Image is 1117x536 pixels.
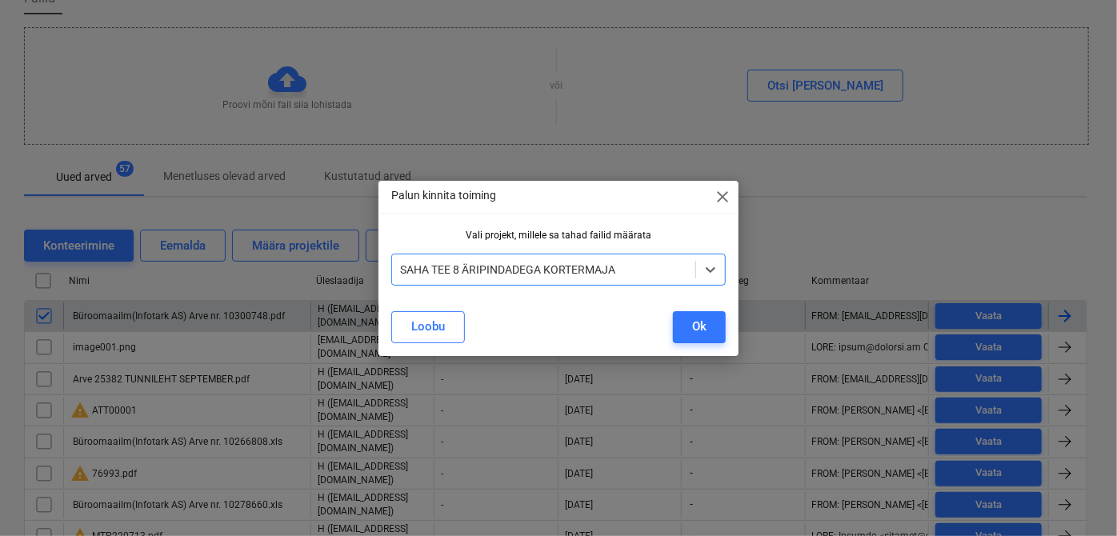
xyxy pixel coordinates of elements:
[673,311,726,343] button: Ok
[391,230,726,241] div: Vali projekt, millele sa tahad failid määrata
[391,311,465,343] button: Loobu
[411,316,445,337] div: Loobu
[391,187,496,204] p: Palun kinnita toiming
[713,187,732,206] span: close
[692,316,707,337] div: Ok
